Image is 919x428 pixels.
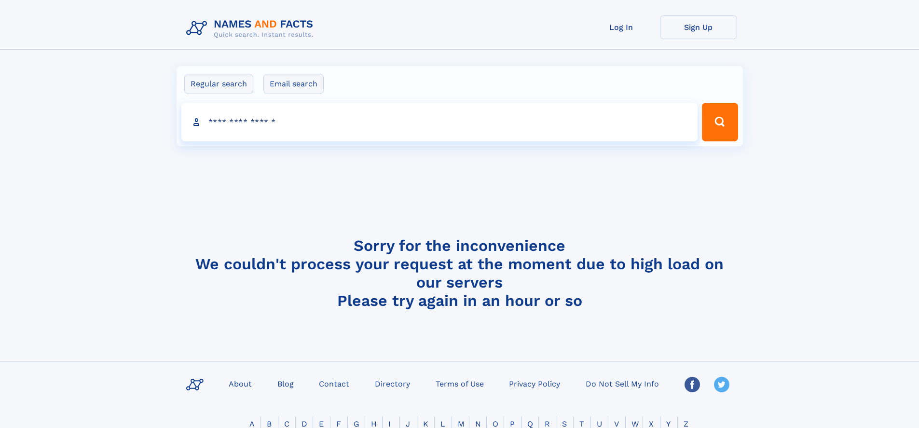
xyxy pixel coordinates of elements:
label: Email search [263,74,324,94]
a: Contact [315,376,353,390]
a: Directory [371,376,414,390]
a: Blog [274,376,298,390]
button: Search Button [702,103,738,141]
input: search input [181,103,698,141]
a: Log In [583,15,660,39]
a: Terms of Use [432,376,488,390]
a: Privacy Policy [505,376,564,390]
h4: Sorry for the inconvenience We couldn't process your request at the moment due to high load on ou... [182,236,737,310]
img: Facebook [685,377,700,392]
a: Do Not Sell My Info [582,376,663,390]
img: Logo Names and Facts [182,15,321,41]
img: Twitter [714,377,729,392]
a: Sign Up [660,15,737,39]
a: About [225,376,256,390]
label: Regular search [184,74,253,94]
